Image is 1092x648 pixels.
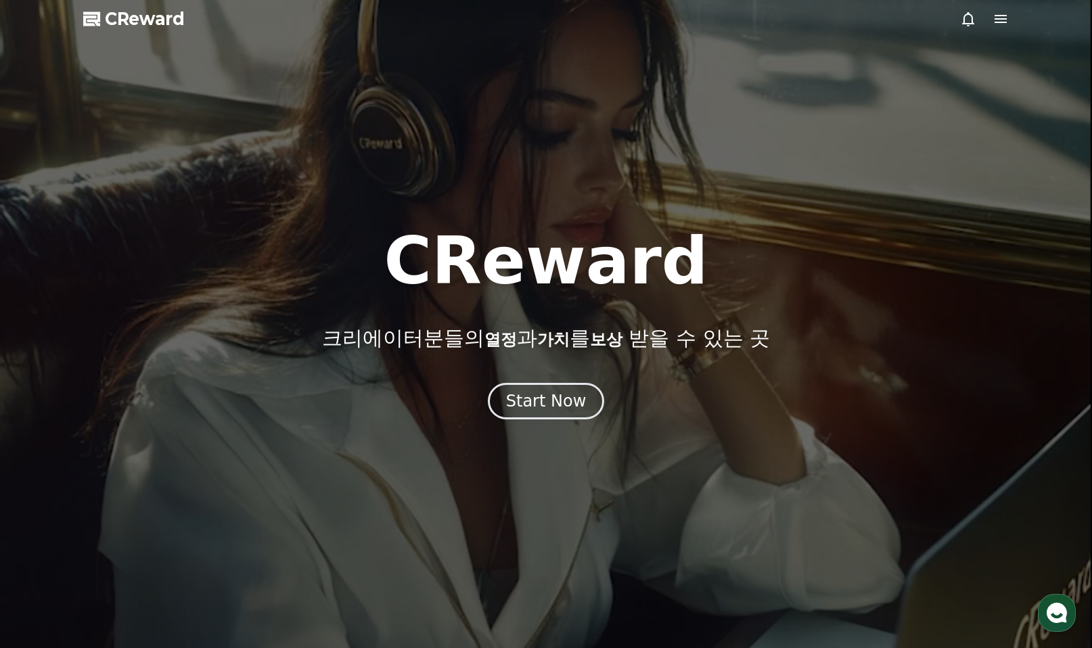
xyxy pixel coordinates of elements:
button: Start Now [488,383,605,419]
h1: CReward [384,229,708,294]
div: Start Now [506,390,587,412]
a: CReward [83,8,185,30]
span: 가치 [537,330,570,349]
span: CReward [105,8,185,30]
span: 열정 [484,330,517,349]
a: Start Now [488,396,605,409]
span: 보상 [590,330,622,349]
p: 크리에이터분들의 과 를 받을 수 있는 곳 [322,326,770,350]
